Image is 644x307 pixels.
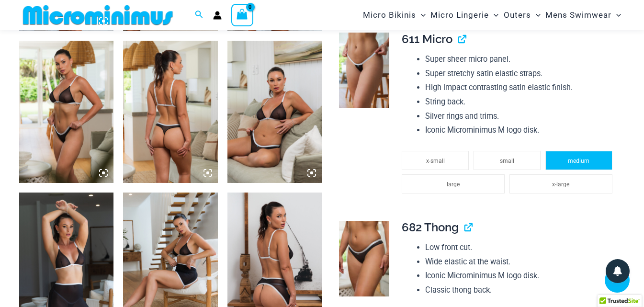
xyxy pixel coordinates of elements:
[430,3,489,27] span: Micro Lingerie
[425,123,617,137] li: Iconic Microminimus M logo disk.
[474,151,541,170] li: small
[361,3,428,27] a: Micro BikinisMenu ToggleMenu Toggle
[552,181,569,188] span: x-large
[231,4,253,26] a: View Shopping Cart, empty
[425,269,617,283] li: Iconic Microminimus M logo disk.
[425,255,617,269] li: Wide elastic at the waist.
[227,41,322,182] img: Electric Illusion Noir 1521 Bra 682 Thong
[425,240,617,255] li: Low front cut.
[19,4,177,26] img: MM SHOP LOGO FLAT
[545,151,612,170] li: medium
[425,95,617,109] li: String back.
[531,3,541,27] span: Menu Toggle
[568,158,589,164] span: medium
[425,283,617,297] li: Classic thong back.
[425,52,617,67] li: Super sheer micro panel.
[123,41,217,182] img: Electric Illusion Noir 1521 Bra 682 Thong
[402,32,452,46] span: 611 Micro
[425,80,617,95] li: High impact contrasting satin elastic finish.
[428,3,501,27] a: Micro LingerieMenu ToggleMenu Toggle
[402,151,469,170] li: x-small
[504,3,531,27] span: Outers
[447,181,460,188] span: large
[363,3,416,27] span: Micro Bikinis
[339,221,389,296] img: Electric Illusion Noir 682 Thong
[611,3,621,27] span: Menu Toggle
[416,3,426,27] span: Menu Toggle
[213,11,222,20] a: Account icon link
[545,3,611,27] span: Mens Swimwear
[509,174,612,193] li: x-large
[501,3,543,27] a: OutersMenu ToggleMenu Toggle
[426,158,445,164] span: x-small
[425,109,617,124] li: Silver rings and trims.
[402,220,459,234] span: 682 Thong
[195,9,203,21] a: Search icon link
[402,174,505,193] li: large
[339,33,389,108] img: Electric Illusion Noir Micro
[489,3,498,27] span: Menu Toggle
[500,158,514,164] span: small
[19,41,113,182] img: Electric Illusion Noir 1521 Bra 682 Thong
[425,67,617,81] li: Super stretchy satin elastic straps.
[543,3,623,27] a: Mens SwimwearMenu ToggleMenu Toggle
[359,1,625,29] nav: Site Navigation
